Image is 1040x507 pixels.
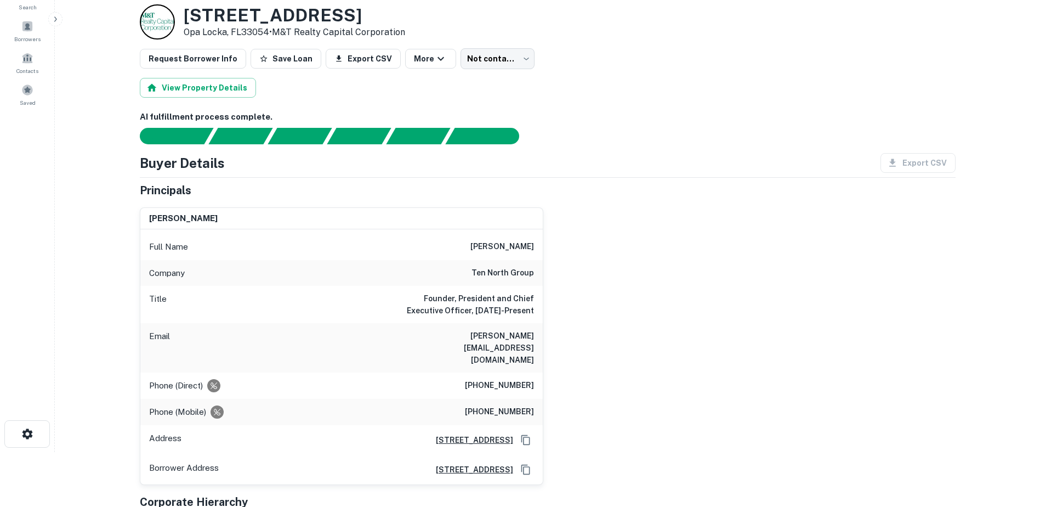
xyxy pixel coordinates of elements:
[140,111,956,123] h6: AI fulfillment process complete.
[149,292,167,317] p: Title
[327,128,391,144] div: Principals found, AI now looking for contact information...
[326,49,401,69] button: Export CSV
[471,267,534,280] h6: ten north group
[251,49,321,69] button: Save Loan
[149,379,203,392] p: Phone (Direct)
[461,48,535,69] div: Not contacted
[149,432,181,448] p: Address
[149,330,170,366] p: Email
[402,330,534,366] h6: [PERSON_NAME][EMAIL_ADDRESS][DOMAIN_NAME]
[149,461,219,478] p: Borrower Address
[140,182,191,199] h5: Principals
[268,128,332,144] div: Documents found, AI parsing details...
[14,35,41,43] span: Borrowers
[140,153,225,173] h4: Buyer Details
[465,379,534,392] h6: [PHONE_NUMBER]
[402,292,534,317] h6: Founder, President and Chief Executive Officer, [DATE]-Present
[985,419,1040,472] iframe: Chat Widget
[405,49,456,69] button: More
[149,240,188,253] p: Full Name
[272,27,405,37] a: M&T Realty Capital Corporation
[3,80,52,109] a: Saved
[427,434,513,446] a: [STREET_ADDRESS]
[207,379,220,392] div: Requests to not be contacted at this number
[518,432,534,448] button: Copy Address
[446,128,532,144] div: AI fulfillment process complete.
[149,267,185,280] p: Company
[518,461,534,478] button: Copy Address
[184,5,405,26] h3: [STREET_ADDRESS]
[20,98,36,107] span: Saved
[16,66,38,75] span: Contacts
[470,240,534,253] h6: [PERSON_NAME]
[19,3,37,12] span: Search
[386,128,450,144] div: Principals found, still searching for contact information. This may take time...
[427,464,513,476] a: [STREET_ADDRESS]
[149,405,206,419] p: Phone (Mobile)
[208,128,272,144] div: Your request is received and processing...
[211,405,224,419] div: Requests to not be contacted at this number
[140,78,256,98] button: View Property Details
[184,26,405,39] p: Opa Locka, FL33054 •
[3,16,52,46] a: Borrowers
[465,405,534,419] h6: [PHONE_NUMBER]
[127,128,209,144] div: Sending borrower request to AI...
[140,49,246,69] button: Request Borrower Info
[149,212,218,225] h6: [PERSON_NAME]
[3,48,52,77] a: Contacts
